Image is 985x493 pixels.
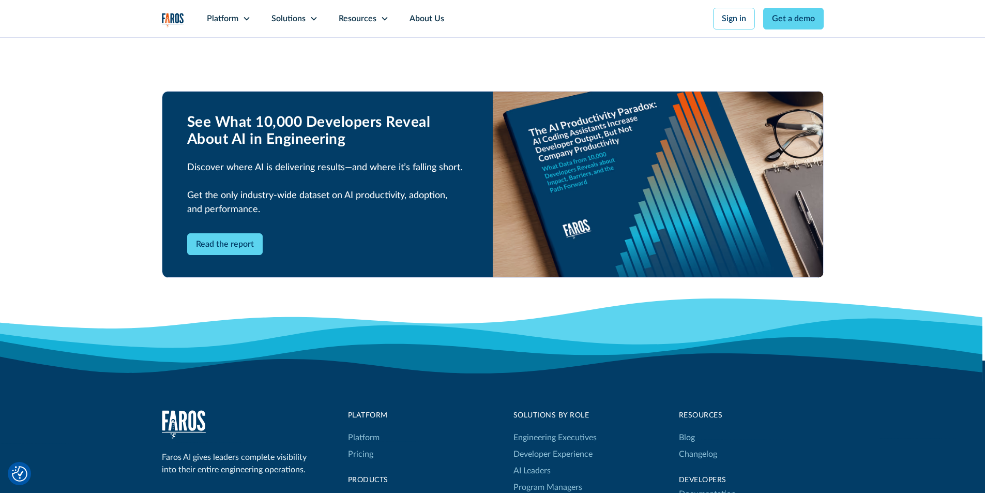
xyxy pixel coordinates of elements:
[187,114,468,148] h2: See What 10,000 Developers Reveal About AI in Engineering
[713,8,755,29] a: Sign in
[348,446,373,462] a: Pricing
[679,410,824,421] div: Resources
[513,429,597,446] a: Engineering Executives
[513,446,593,462] a: Developer Experience
[513,410,597,421] div: Solutions by Role
[493,92,823,277] img: AI Productivity Paradox Report 2025
[162,13,184,27] img: Logo of the analytics and reporting company Faros.
[187,233,263,255] a: Read the report
[339,12,376,25] div: Resources
[187,161,468,217] p: Discover where AI is delivering results—and where it’s falling short. Get the only industry-wide ...
[162,410,206,439] img: Faros Logo White
[12,466,27,482] button: Cookie Settings
[271,12,306,25] div: Solutions
[679,429,695,446] a: Blog
[348,429,380,446] a: Platform
[679,475,824,486] div: Developers
[162,410,206,439] a: home
[12,466,27,482] img: Revisit consent button
[162,13,184,27] a: home
[162,451,312,476] div: Faros AI gives leaders complete visibility into their entire engineering operations.
[763,8,824,29] a: Get a demo
[679,446,717,462] a: Changelog
[348,475,428,486] div: products
[207,12,238,25] div: Platform
[348,410,428,421] div: Platform
[513,462,551,479] a: AI Leaders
